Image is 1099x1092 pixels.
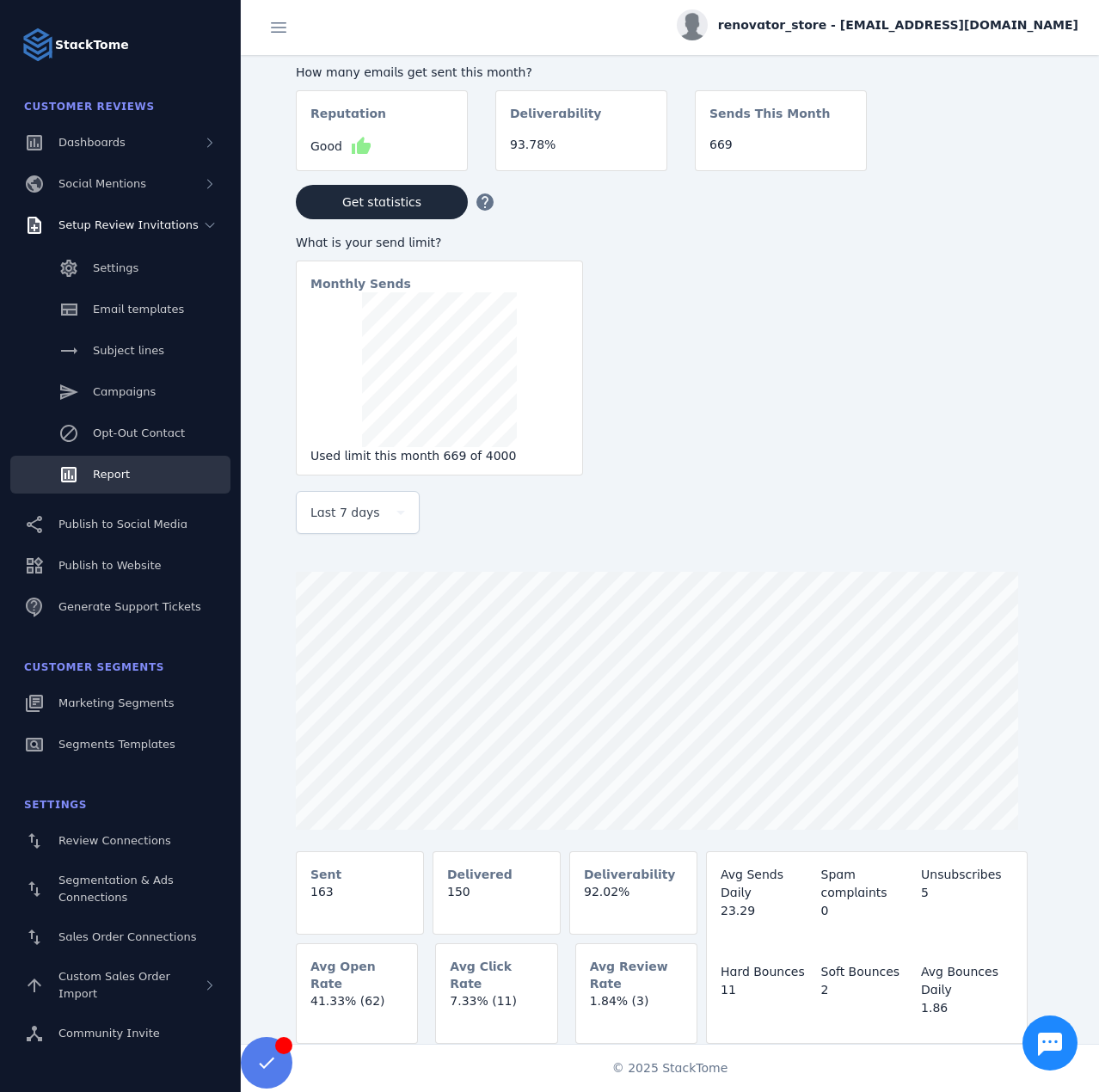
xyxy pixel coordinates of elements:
span: Social Mentions [58,177,146,190]
a: Marketing Segments [10,684,230,722]
mat-card-content: 1.84% (3) [576,992,697,1024]
div: 2 [821,981,913,999]
span: Subject lines [93,344,164,357]
mat-card-content: 7.33% (11) [436,992,556,1024]
span: Customer Segments [24,661,164,673]
div: 0 [821,902,913,920]
div: Used limit this month 669 of 4000 [310,447,568,465]
div: 1.86 [921,999,1013,1017]
mat-card-subtitle: Avg Open Rate [310,958,403,992]
div: Hard Bounces [721,963,813,981]
a: Generate Support Tickets [10,588,230,626]
span: Community Invite [58,1027,160,1040]
span: Opt-Out Contact [93,426,185,439]
span: Sales Order Connections [58,930,196,943]
a: Report [10,456,230,494]
span: Settings [24,799,87,811]
a: Publish to Website [10,547,230,585]
div: Unsubscribes [921,866,1013,884]
mat-card-subtitle: Delivered [447,866,513,883]
button: renovator_store - [EMAIL_ADDRESS][DOMAIN_NAME] [677,9,1078,40]
a: Campaigns [10,373,230,411]
span: Generate Support Tickets [58,600,201,613]
span: renovator_store - [EMAIL_ADDRESS][DOMAIN_NAME] [718,16,1078,34]
mat-card-subtitle: Avg Review Rate [590,958,683,992]
span: Good [310,138,342,156]
mat-card-subtitle: Monthly Sends [310,275,411,292]
mat-card-subtitle: Deliverability [510,105,602,136]
div: 5 [921,884,1013,902]
a: Community Invite [10,1015,230,1052]
mat-card-subtitle: Deliverability [584,866,676,883]
span: Publish to Social Media [58,518,187,531]
a: Review Connections [10,822,230,860]
div: Avg Sends Daily [721,866,813,902]
span: Campaigns [93,385,156,398]
span: Segments Templates [58,738,175,751]
mat-card-subtitle: Reputation [310,105,386,136]
a: Publish to Social Media [10,506,230,543]
span: Publish to Website [58,559,161,572]
span: © 2025 StackTome [612,1059,728,1077]
strong: StackTome [55,36,129,54]
span: Get statistics [342,196,421,208]
button: Get statistics [296,185,468,219]
img: profile.jpg [677,9,708,40]
span: Custom Sales Order Import [58,970,170,1000]
div: How many emails get sent this month? [296,64,867,82]
a: Settings [10,249,230,287]
mat-card-subtitle: Sent [310,866,341,883]
div: Soft Bounces [821,963,913,981]
mat-card-content: 163 [297,883,423,915]
span: Marketing Segments [58,696,174,709]
span: Customer Reviews [24,101,155,113]
mat-card-content: 92.02% [570,883,697,915]
mat-icon: thumb_up [351,136,371,156]
span: Review Connections [58,834,171,847]
span: Segmentation & Ads Connections [58,874,174,904]
a: Opt-Out Contact [10,414,230,452]
span: Settings [93,261,138,274]
mat-card-subtitle: Sends This Month [709,105,830,136]
div: 93.78% [510,136,653,154]
a: Subject lines [10,332,230,370]
div: What is your send limit? [296,234,583,252]
span: Dashboards [58,136,126,149]
span: Report [93,468,130,481]
img: Logo image [21,28,55,62]
mat-card-content: 41.33% (62) [297,992,417,1024]
div: Spam complaints [821,866,913,902]
span: Last 7 days [310,502,380,523]
a: Sales Order Connections [10,918,230,956]
div: 11 [721,981,813,999]
div: 23.29 [721,902,813,920]
span: Setup Review Invitations [58,218,199,231]
mat-card-subtitle: Avg Click Rate [450,958,543,992]
mat-card-content: 669 [696,136,866,168]
span: Email templates [93,303,184,316]
mat-card-content: 150 [433,883,560,915]
a: Email templates [10,291,230,328]
div: Avg Bounces Daily [921,963,1013,999]
a: Segments Templates [10,726,230,764]
a: Segmentation & Ads Connections [10,863,230,915]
